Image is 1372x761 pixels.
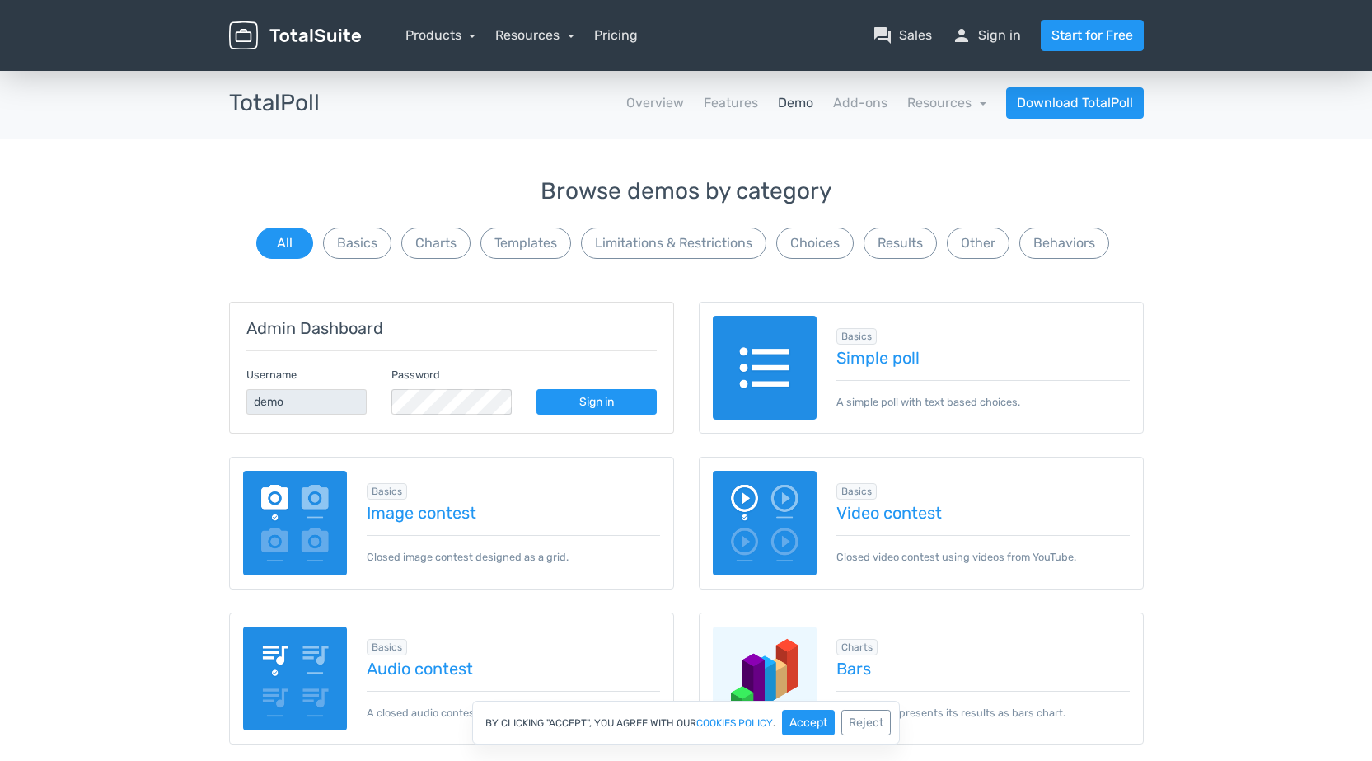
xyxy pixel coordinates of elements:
span: Browse all in Charts [836,639,878,655]
button: Templates [480,228,571,259]
button: Other [947,228,1009,259]
span: Browse all in Basics [367,483,407,500]
button: Choices [776,228,854,259]
button: Accept [782,710,835,735]
span: person [952,26,972,45]
p: Closed image contest designed as a grid. [367,535,660,565]
a: Video contest [836,504,1130,522]
button: Charts [401,228,471,259]
span: Browse all in Basics [836,483,877,500]
img: text-poll.png [713,316,817,420]
a: Image contest [367,504,660,522]
p: A simple poll with text based choices. [836,380,1130,410]
p: Closed video contest using videos from YouTube. [836,535,1130,565]
span: Browse all in Basics [836,328,877,345]
h3: Browse demos by category [229,179,1144,204]
a: Sign in [536,389,657,415]
a: Simple poll [836,349,1130,367]
a: Add-ons [833,93,887,113]
a: Audio contest [367,660,660,678]
span: question_answer [873,26,892,45]
img: video-poll.png [713,471,817,575]
img: charts-bars.png [713,627,817,731]
a: Products [405,27,476,43]
a: Demo [778,93,813,113]
a: Resources [907,95,986,110]
span: Browse all in Basics [367,639,407,655]
a: Features [704,93,758,113]
label: Password [391,367,440,383]
button: Behaviors [1019,228,1109,259]
img: audio-poll.png [243,627,348,731]
button: Basics [323,228,391,259]
label: Username [246,367,297,383]
a: Download TotalPoll [1006,87,1144,119]
p: A closed audio contest with a visual cover. [367,691,660,721]
a: Start for Free [1041,20,1144,51]
img: image-poll.png [243,471,348,575]
a: Resources [495,27,574,43]
img: TotalSuite for WordPress [229,21,361,50]
a: Bars [836,660,1130,678]
button: All [256,228,313,259]
p: A poll that represents its results as bars chart. [836,691,1130,721]
button: Limitations & Restrictions [581,228,766,259]
button: Results [864,228,937,259]
a: Overview [626,93,684,113]
button: Reject [841,710,891,735]
a: cookies policy [696,718,773,728]
h3: TotalPoll [229,91,320,116]
a: Pricing [594,26,638,45]
h5: Admin Dashboard [246,319,657,337]
div: By clicking "Accept", you agree with our . [472,701,900,745]
a: personSign in [952,26,1021,45]
a: question_answerSales [873,26,932,45]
